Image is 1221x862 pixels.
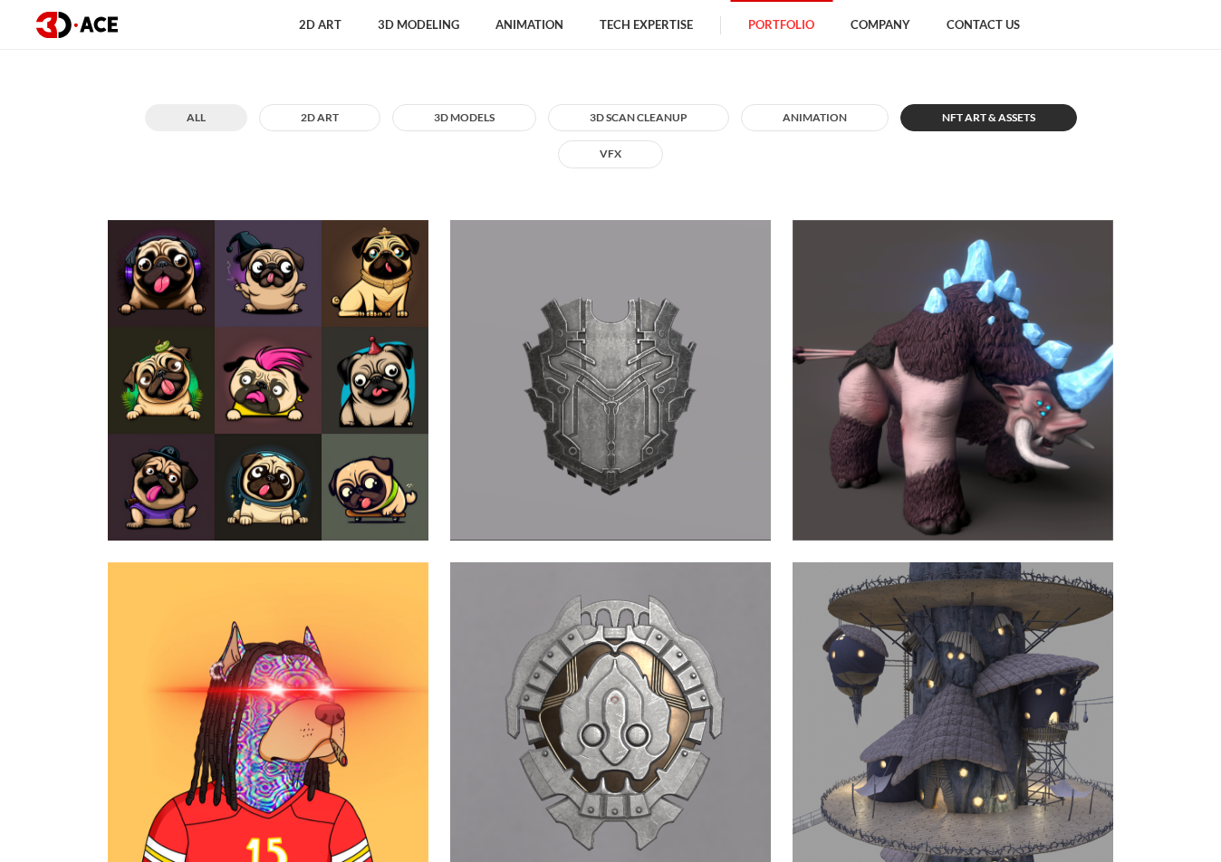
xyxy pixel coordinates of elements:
[439,209,782,551] a: NFT asset
[782,209,1124,551] a: NFT asset
[36,12,118,38] img: logo dark
[97,209,439,551] a: Pugs 2D NFT Collection
[259,104,380,131] button: 2D ART
[145,104,247,131] button: All
[900,104,1077,131] button: NFT art & assets
[392,104,536,131] button: 3D MODELS
[548,104,729,131] button: 3D Scan Cleanup
[558,140,663,168] button: VFX
[741,104,889,131] button: ANIMATION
